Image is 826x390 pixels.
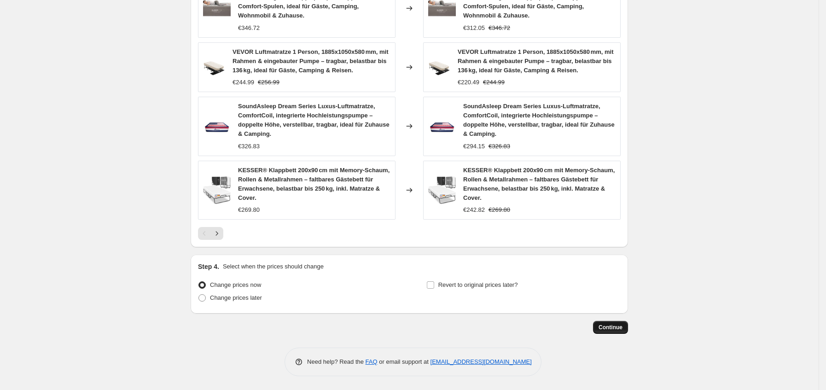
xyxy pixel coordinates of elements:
[463,23,485,33] div: €312.05
[438,281,518,288] span: Revert to original prices later?
[428,176,456,204] img: 811ef60faJL_80x.jpg
[428,112,456,140] img: 61itWLBlczL_80x.jpg
[463,167,615,201] span: KESSER® Klappbett 200x90 cm mit Memory-Schaum, Rollen & Metallrahmen – faltbares Gästebett für Er...
[463,142,485,151] div: €294.15
[203,112,231,140] img: 61itWLBlczL_80x.jpg
[428,53,450,81] img: 51XsqgD3jvL_80x.jpg
[223,262,324,271] p: Select when the prices should change
[599,324,622,331] span: Continue
[233,48,389,74] span: VEVOR Luftmatratze 1 Person, 1885x1050x580 mm, mit Rahmen & eingebauter Pumpe – tragbar, belastba...
[430,358,532,365] a: [EMAIL_ADDRESS][DOMAIN_NAME]
[489,23,510,33] strike: €346.72
[489,142,510,151] strike: €326.83
[238,142,260,151] div: €326.83
[593,321,628,334] button: Continue
[238,103,390,137] span: SoundAsleep Dream Series Luxus-Luftmatratze, ComfortCoil, integrierte Hochleistungspumpe – doppel...
[198,227,223,240] nav: Pagination
[198,262,219,271] h2: Step 4.
[233,78,254,87] div: €244.99
[463,205,485,215] div: €242.82
[458,48,614,74] span: VEVOR Luftmatratze 1 Person, 1885x1050x580 mm, mit Rahmen & eingebauter Pumpe – tragbar, belastba...
[238,23,260,33] div: €346.72
[458,78,479,87] div: €220.49
[258,78,279,87] strike: €256.99
[210,294,262,301] span: Change prices later
[203,53,225,81] img: 51XsqgD3jvL_80x.jpg
[210,281,261,288] span: Change prices now
[238,205,260,215] div: €269.80
[378,358,430,365] span: or email support at
[203,176,231,204] img: 811ef60faJL_80x.jpg
[463,103,615,137] span: SoundAsleep Dream Series Luxus-Luftmatratze, ComfortCoil, integrierte Hochleistungspumpe – doppel...
[489,205,510,215] strike: €269.80
[483,78,505,87] strike: €244.99
[307,358,366,365] span: Need help? Read the
[238,167,390,201] span: KESSER® Klappbett 200x90 cm mit Memory-Schaum, Rollen & Metallrahmen – faltbares Gästebett für Er...
[210,227,223,240] button: Next
[366,358,378,365] a: FAQ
